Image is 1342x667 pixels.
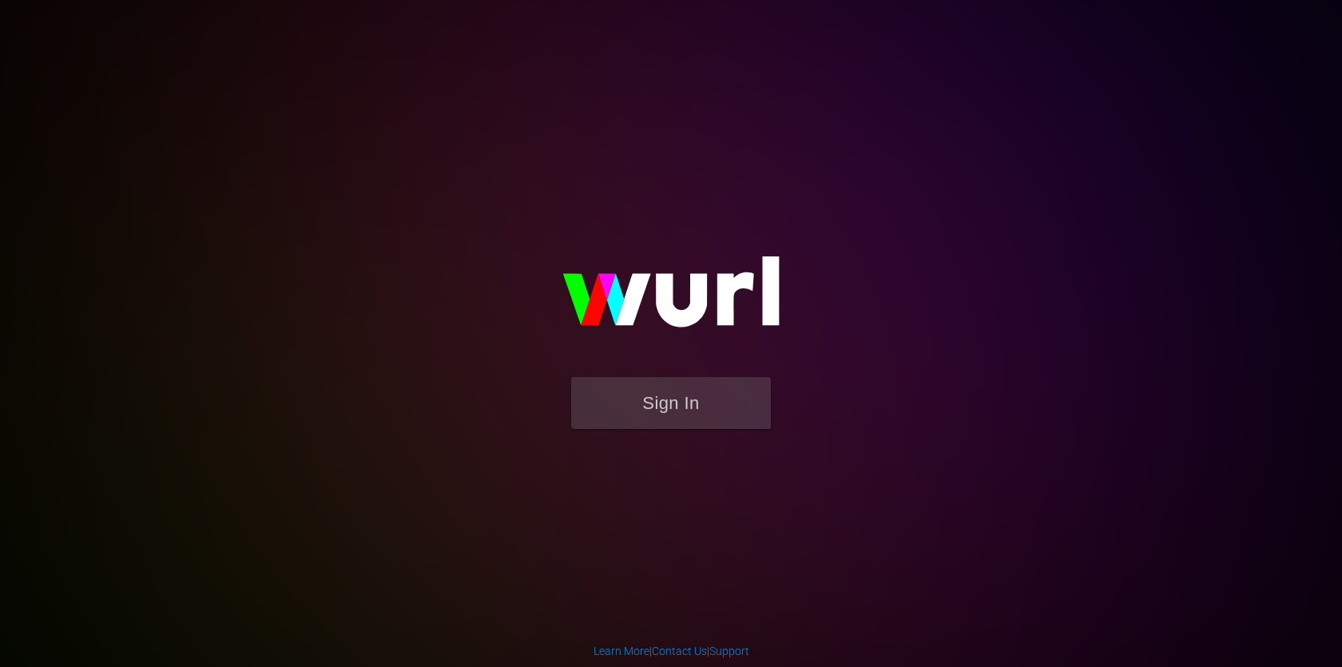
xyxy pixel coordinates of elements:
a: Support [709,645,749,657]
a: Learn More [594,645,649,657]
a: Contact Us [652,645,707,657]
div: | | [594,643,749,659]
button: Sign In [571,377,771,429]
img: wurl-logo-on-black-223613ac3d8ba8fe6dc639794a292ebdb59501304c7dfd60c99c58986ef67473.svg [511,222,831,377]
